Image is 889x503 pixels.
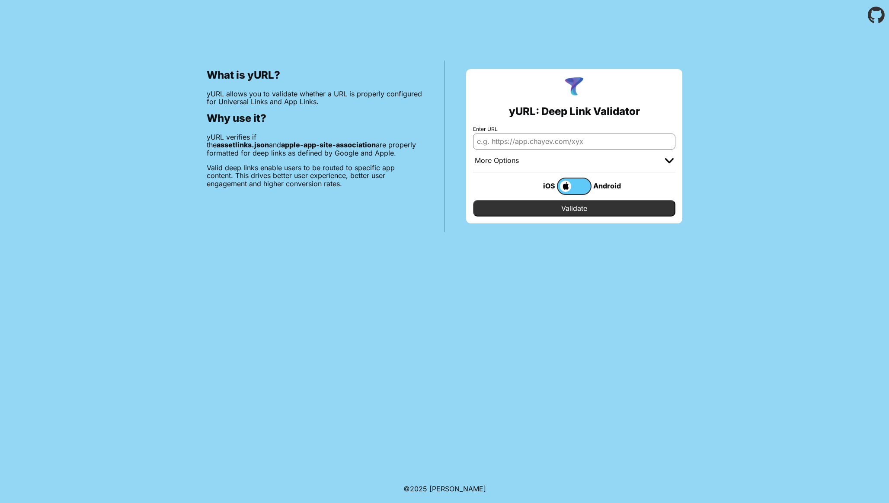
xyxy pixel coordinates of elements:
[475,156,519,165] div: More Options
[207,133,422,157] p: yURL verifies if the and are properly formatted for deep links as defined by Google and Apple.
[592,180,626,191] div: Android
[207,164,422,188] p: Valid deep links enable users to be routed to specific app content. This drives better user exper...
[207,90,422,106] p: yURL allows you to validate whether a URL is properly configured for Universal Links and App Links.
[563,76,585,99] img: yURL Logo
[403,474,486,503] footer: ©
[522,180,557,191] div: iOS
[410,484,427,493] span: 2025
[509,105,640,118] h2: yURL: Deep Link Validator
[217,140,269,149] b: assetlinks.json
[473,200,675,216] input: Validate
[473,126,675,132] label: Enter URL
[281,140,376,149] b: apple-app-site-association
[665,158,674,163] img: chevron
[429,484,486,493] a: Michael Ibragimchayev's Personal Site
[207,69,422,81] h2: What is yURL?
[207,112,422,124] h2: Why use it?
[473,134,675,149] input: e.g. https://app.chayev.com/xyx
